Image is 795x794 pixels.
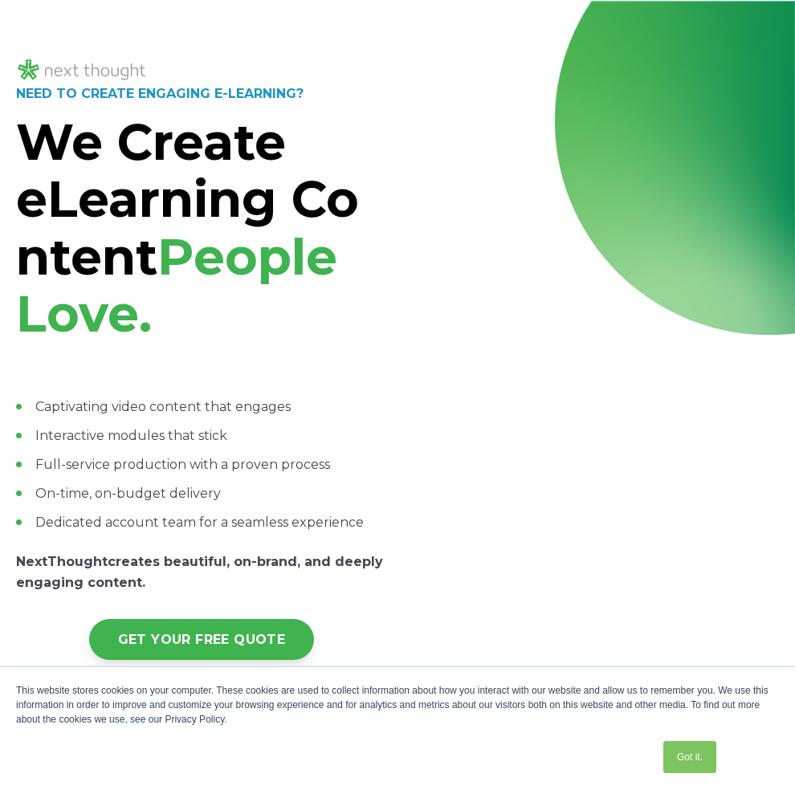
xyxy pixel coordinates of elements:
[35,399,291,414] span: Captivating video content that engages
[89,619,315,660] a: GET YOUR FREE QUOTE
[35,515,364,530] span: Dedicated account team for a seamless experience
[16,683,779,727] div: This website stores cookies on your computer. These cookies are used to collect information about...
[35,457,330,472] span: Full-service production with a proven process
[16,86,304,101] strong: NEED TO CREATE ENGAGING E-LEARNING?
[35,486,221,501] span: On-time, on-budget delivery
[16,112,359,287] strong: We Create eLearning Content
[408,189,779,397] iframe: Next-Gen Learning Experiences
[16,554,383,590] span: creates beautiful, on-brand, and deeply engaging content.
[16,57,148,83] img: NT_Logo_LightMode
[16,554,108,569] strong: NextThought
[16,226,337,344] span: People Love.
[663,741,716,773] a: Got it.
[35,428,227,443] span: Interactive modules that stick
